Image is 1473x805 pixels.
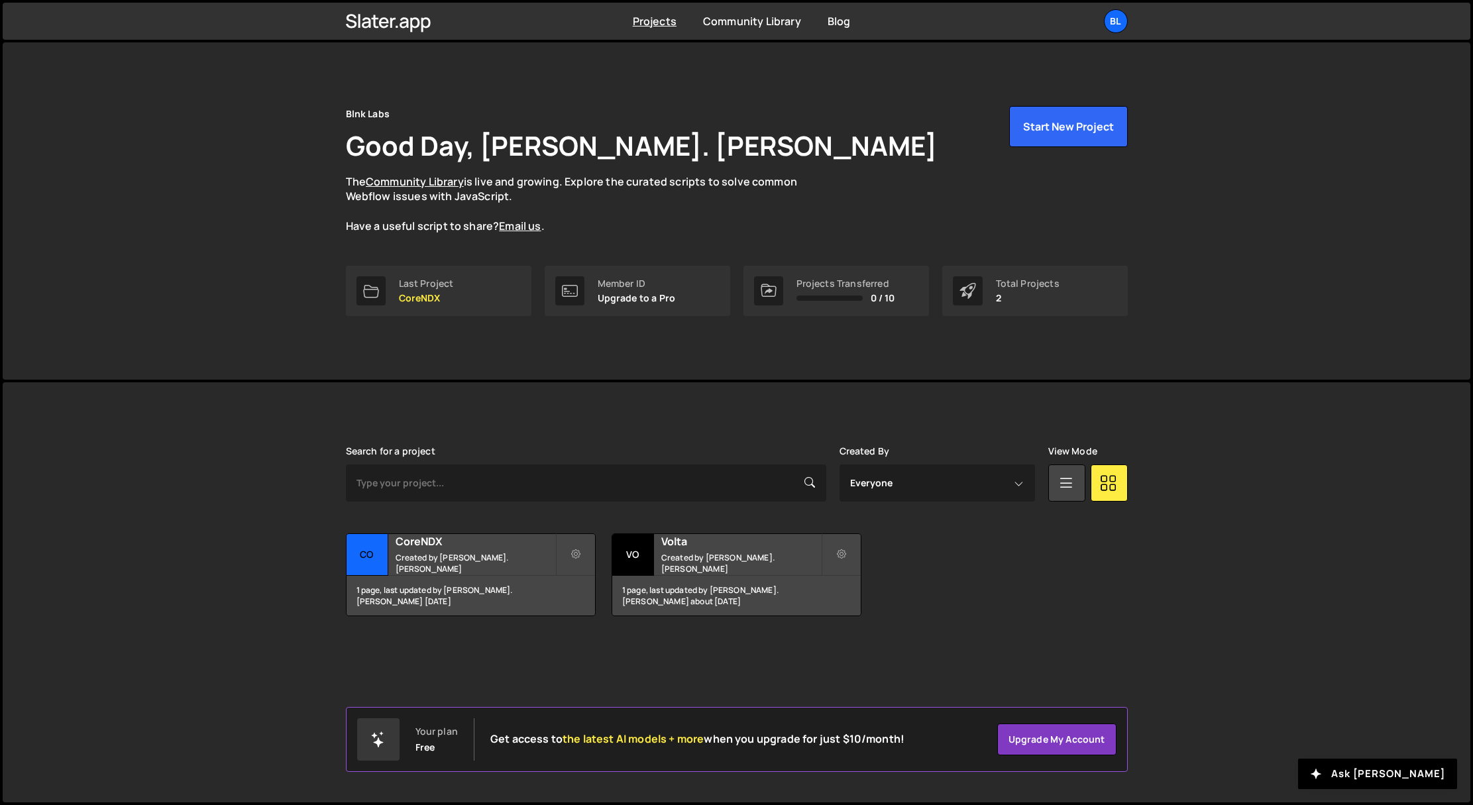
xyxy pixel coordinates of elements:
a: Last Project CoreNDX [346,266,531,316]
p: 2 [996,293,1060,303]
a: Vo Volta Created by [PERSON_NAME]. [PERSON_NAME] 1 page, last updated by [PERSON_NAME]. [PERSON_N... [612,533,861,616]
h2: Volta [661,534,821,549]
p: The is live and growing. Explore the curated scripts to solve common Webflow issues with JavaScri... [346,174,823,234]
p: CoreNDX [399,293,454,303]
small: Created by [PERSON_NAME]. [PERSON_NAME] [396,552,555,574]
div: Last Project [399,278,454,289]
label: View Mode [1048,446,1097,456]
div: Total Projects [996,278,1060,289]
input: Type your project... [346,464,826,502]
div: 1 page, last updated by [PERSON_NAME]. [PERSON_NAME] about [DATE] [612,576,861,616]
a: Email us [499,219,541,233]
span: the latest AI models + more [563,731,704,746]
div: Your plan [415,726,458,737]
small: Created by [PERSON_NAME]. [PERSON_NAME] [661,552,821,574]
h2: CoreNDX [396,534,555,549]
div: Free [415,742,435,753]
div: Projects Transferred [796,278,895,289]
a: Upgrade my account [997,724,1117,755]
div: Blnk Labs [346,106,390,122]
span: 0 / 10 [871,293,895,303]
a: Projects [633,14,677,28]
button: Start New Project [1009,106,1128,147]
h2: Get access to when you upgrade for just $10/month! [490,733,904,745]
a: Community Library [366,174,464,189]
h1: Good Day, [PERSON_NAME]. [PERSON_NAME] [346,127,938,164]
p: Upgrade to a Pro [598,293,676,303]
div: Member ID [598,278,676,289]
button: Ask [PERSON_NAME] [1298,759,1457,789]
a: Bl [1104,9,1128,33]
div: Co [347,534,388,576]
a: Community Library [703,14,801,28]
label: Created By [840,446,890,456]
a: Blog [828,14,851,28]
a: Co CoreNDX Created by [PERSON_NAME]. [PERSON_NAME] 1 page, last updated by [PERSON_NAME]. [PERSON... [346,533,596,616]
label: Search for a project [346,446,435,456]
div: Vo [612,534,654,576]
div: 1 page, last updated by [PERSON_NAME]. [PERSON_NAME] [DATE] [347,576,595,616]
